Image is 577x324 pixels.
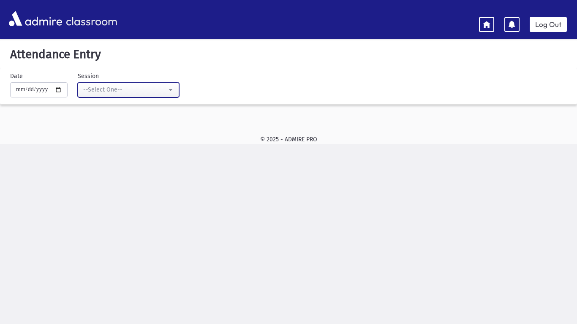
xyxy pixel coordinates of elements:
span: classroom [64,8,117,30]
a: Log Out [530,17,567,32]
label: Session [78,72,99,81]
div: © 2025 - ADMIRE PRO [14,135,563,144]
label: Date [10,72,23,81]
img: AdmirePro [7,9,64,28]
button: --Select One-- [78,82,179,97]
h5: Attendance Entry [7,47,570,62]
div: --Select One-- [83,85,167,94]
